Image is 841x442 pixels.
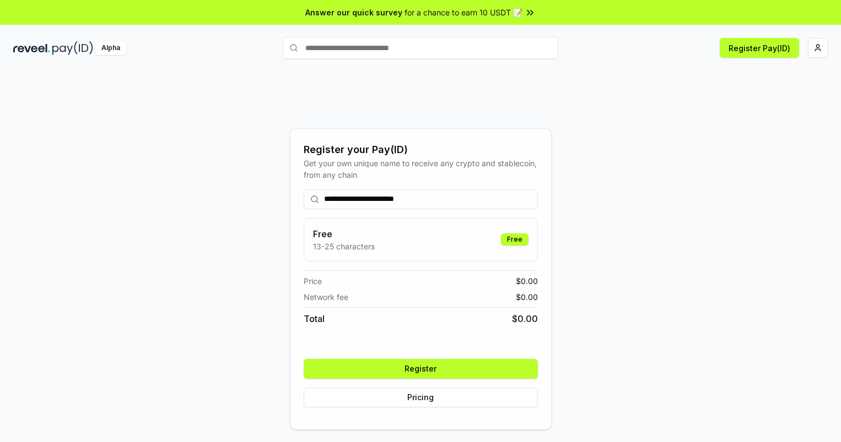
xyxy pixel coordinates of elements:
[405,7,522,18] span: for a chance to earn 10 USDT 📝
[313,241,375,252] p: 13-25 characters
[304,312,325,325] span: Total
[720,38,799,58] button: Register Pay(ID)
[516,275,538,287] span: $ 0.00
[304,275,322,287] span: Price
[305,7,402,18] span: Answer our quick survey
[13,41,50,55] img: reveel_dark
[95,41,126,55] div: Alpha
[516,291,538,303] span: $ 0.00
[501,233,529,245] div: Free
[304,142,538,157] div: Register your Pay(ID)
[313,227,375,241] h3: Free
[304,157,538,181] div: Get your own unique name to receive any crypto and stablecoin, from any chain
[512,312,538,325] span: $ 0.00
[304,291,348,303] span: Network fee
[304,359,538,379] button: Register
[304,388,538,407] button: Pricing
[52,41,93,55] img: pay_id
